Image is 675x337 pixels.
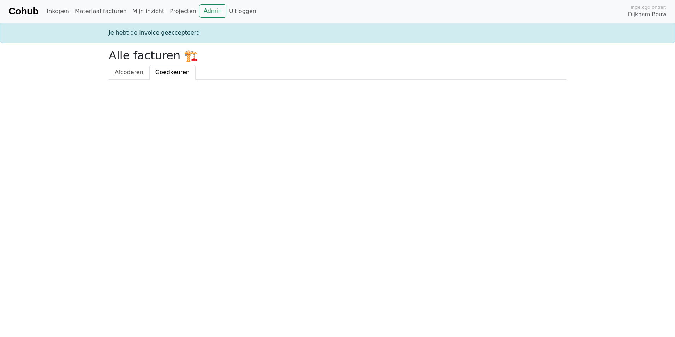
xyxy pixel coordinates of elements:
[631,4,667,11] span: Ingelogd onder:
[628,11,667,19] span: Dijkham Bouw
[167,4,199,18] a: Projecten
[149,65,196,80] a: Goedkeuren
[44,4,72,18] a: Inkopen
[72,4,130,18] a: Materiaal facturen
[109,65,149,80] a: Afcoderen
[109,49,566,62] h2: Alle facturen 🏗️
[226,4,259,18] a: Uitloggen
[199,4,226,18] a: Admin
[104,29,571,37] div: Je hebt de invoice geaccepteerd
[8,3,38,20] a: Cohub
[155,69,190,76] span: Goedkeuren
[130,4,167,18] a: Mijn inzicht
[115,69,143,76] span: Afcoderen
